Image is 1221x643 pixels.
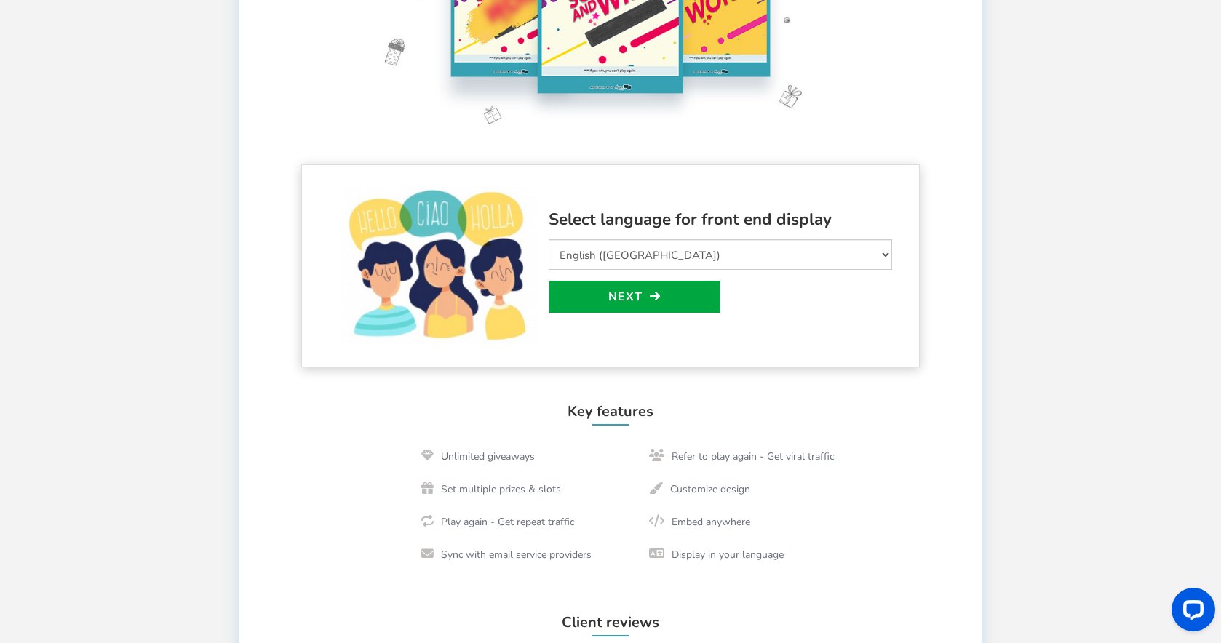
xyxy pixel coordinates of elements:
iframe: LiveChat chat widget [1160,582,1221,643]
img: language [341,187,538,345]
a: Next [549,281,720,313]
li: Set multiple prizes & slots [410,473,572,506]
li: Play again - Get repeat traffic [410,506,585,538]
h3: Select language for front end display [549,211,892,229]
li: Display in your language [638,538,795,571]
h4: Client reviews [378,615,843,636]
li: Sync with email service providers [410,538,602,571]
li: Embed anywhere [638,506,761,538]
li: Customize design [638,473,761,506]
h4: Key features [239,404,982,426]
li: Refer to play again - Get viral traffic [638,440,845,473]
li: Unlimited giveaways [410,440,546,473]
